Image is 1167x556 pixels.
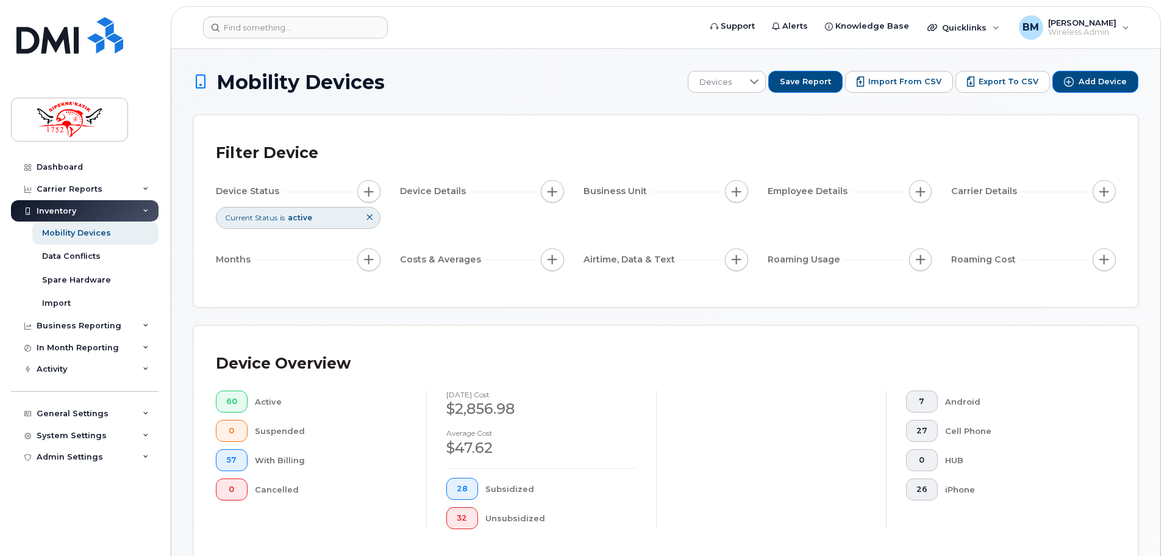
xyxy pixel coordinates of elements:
div: Device Overview [216,348,351,380]
div: Subsidized [485,478,637,500]
span: Business Unit [583,185,651,198]
div: Filter Device [216,137,318,169]
button: 0 [216,478,248,500]
span: Device Status [216,185,283,198]
span: Save Report [780,76,831,87]
span: 27 [916,426,927,436]
div: iPhone [945,478,1097,500]
span: 60 [226,397,237,406]
span: Add Device [1079,76,1127,87]
button: 7 [906,391,938,413]
span: 0 [226,485,237,494]
button: 57 [216,449,248,471]
span: Costs & Averages [400,253,485,266]
span: Device Details [400,185,469,198]
span: 0 [916,455,927,465]
span: Devices [688,71,743,93]
h4: [DATE] cost [446,391,637,399]
h4: Average cost [446,429,637,437]
button: Export to CSV [955,71,1050,93]
div: $2,856.98 [446,399,637,419]
div: Unsubsidized [485,507,637,529]
button: 60 [216,391,248,413]
div: Active [255,391,407,413]
span: is [280,212,285,223]
span: Export to CSV [979,76,1038,87]
span: 28 [457,484,468,494]
div: $47.62 [446,438,637,458]
span: Roaming Usage [768,253,844,266]
button: 28 [446,478,478,500]
span: Airtime, Data & Text [583,253,679,266]
div: Cell Phone [945,420,1097,442]
button: 32 [446,507,478,529]
span: 32 [457,513,468,523]
span: Carrier Details [951,185,1021,198]
div: With Billing [255,449,407,471]
span: 7 [916,397,927,406]
span: 26 [916,485,927,494]
div: Android [945,391,1097,413]
button: 26 [906,478,938,500]
span: Current Status [225,212,277,223]
button: 27 [906,420,938,442]
div: Suspended [255,420,407,442]
span: Employee Details [768,185,851,198]
span: 0 [226,426,237,436]
div: Cancelled [255,478,407,500]
span: 57 [226,455,237,465]
button: 0 [216,420,248,442]
span: Months [216,253,254,266]
span: Import from CSV [868,76,941,87]
button: 0 [906,449,938,471]
div: HUB [945,449,1097,471]
span: active [288,213,312,222]
button: Save Report [768,71,843,93]
span: Mobility Devices [216,71,385,93]
button: Import from CSV [845,71,953,93]
button: Add Device [1052,71,1138,93]
span: Roaming Cost [951,253,1019,266]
